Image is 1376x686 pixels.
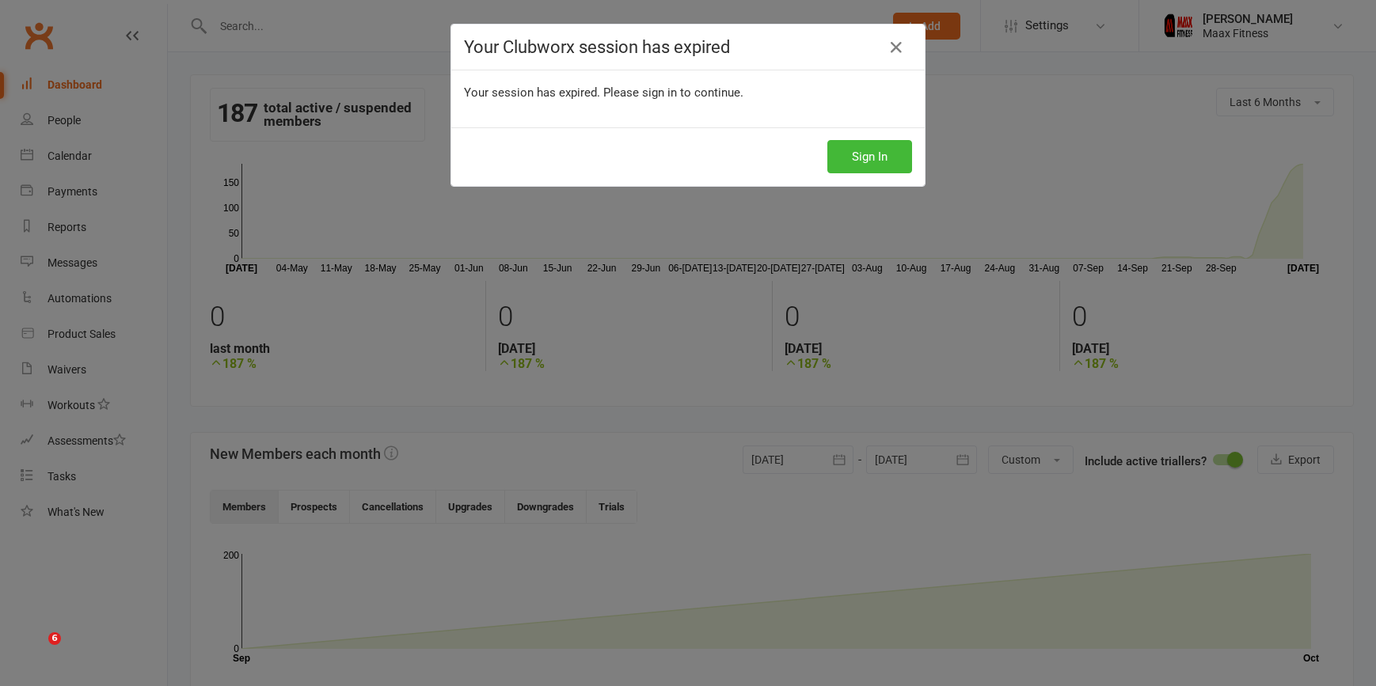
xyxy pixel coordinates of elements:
button: Sign In [827,140,912,173]
h4: Your Clubworx session has expired [464,37,912,57]
iframe: Intercom live chat [16,632,54,670]
span: 6 [48,632,61,645]
span: Your session has expired. Please sign in to continue. [464,85,743,100]
a: Close [884,35,909,60]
